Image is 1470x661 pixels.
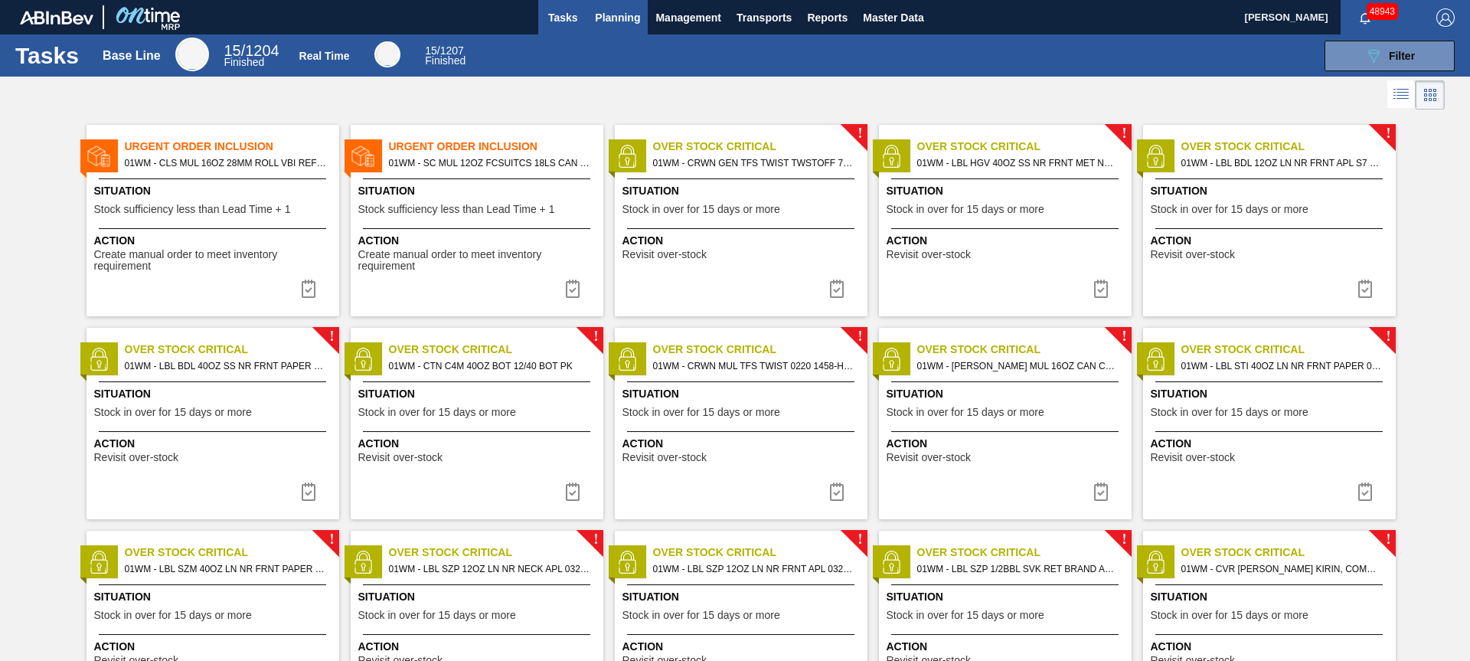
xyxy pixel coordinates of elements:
[880,145,903,168] img: status
[1151,610,1308,621] span: Stock in over for 15 days or more
[653,358,855,375] span: 01WM - CRWN MUL TFS TWIST 0220 1458-H 3-COLR TW
[358,233,599,249] span: Action
[351,348,374,371] img: status
[389,342,603,358] span: Over Stock Critical
[622,407,780,418] span: Stock in over for 15 days or more
[1151,204,1308,215] span: Stock in over for 15 days or more
[1356,280,1374,298] img: icon-task complete
[125,139,339,155] span: Urgent Order Inclusion
[917,342,1132,358] span: Over Stock Critical
[175,38,209,71] div: Base Line
[828,483,846,501] img: icon-task complete
[389,139,603,155] span: Urgent Order Inclusion
[425,46,465,66] div: Real Time
[1386,534,1390,545] span: !
[1387,80,1416,110] div: List Vision
[622,183,864,199] span: Situation
[1144,145,1167,168] img: status
[546,8,580,27] span: Tasks
[358,249,599,273] span: Create manual order to meet inventory requirement
[616,145,639,168] img: status
[1092,280,1110,298] img: icon-task complete
[1181,139,1396,155] span: Over Stock Critical
[1181,561,1383,578] span: 01WM - CVR KBN WHITE KIRIN, COMMON BBL
[917,139,1132,155] span: Over Stock Critical
[622,249,707,260] span: Revisit over-stock
[290,476,327,507] button: icon-task complete
[563,280,582,298] img: icon-task complete
[1151,386,1392,402] span: Situation
[887,639,1128,655] span: Action
[103,49,161,63] div: Base Line
[807,8,848,27] span: Reports
[737,8,792,27] span: Transports
[94,589,335,605] span: Situation
[887,386,1128,402] span: Situation
[1151,407,1308,418] span: Stock in over for 15 days or more
[917,155,1119,172] span: 01WM - LBL HGV 40OZ SS NR FRNT MET NAC VDI UPDATE
[358,436,599,452] span: Action
[616,348,639,371] img: status
[94,436,335,452] span: Action
[653,139,867,155] span: Over Stock Critical
[887,452,971,463] span: Revisit over-stock
[857,128,862,139] span: !
[1144,348,1167,371] img: status
[290,273,327,304] button: icon-task complete
[358,639,599,655] span: Action
[358,589,599,605] span: Situation
[1181,155,1383,172] span: 01WM - LBL BDL 12OZ LN NR FRNT APL S7 NAC 2MIL SACMI
[389,155,591,172] span: 01WM - SC MUL 12OZ FCSUITCS 18LS CAN SLEEK SUMMER PROMO
[917,358,1119,375] span: 01WM - CARR MUL 16OZ CAN CAN PK 12/16 CAN
[389,561,591,578] span: 01WM - LBL SZP 12OZ LN NR NECK APL 0325 #7 BEER
[887,436,1128,452] span: Action
[224,42,279,59] span: / 1204
[1151,589,1392,605] span: Situation
[554,273,591,304] div: Complete task: 6817316
[329,331,334,342] span: !
[224,42,240,59] span: 15
[828,280,846,298] img: icon-task complete
[329,534,334,545] span: !
[1341,7,1390,28] button: Notifications
[1151,183,1392,199] span: Situation
[1367,3,1398,20] span: 48943
[358,610,516,621] span: Stock in over for 15 days or more
[94,386,335,402] span: Situation
[1122,331,1126,342] span: !
[425,44,437,57] span: 15
[224,56,264,68] span: Finished
[1083,476,1119,507] div: Complete task: 6817112
[389,545,603,561] span: Over Stock Critical
[1083,273,1119,304] button: icon-task complete
[1181,342,1396,358] span: Over Stock Critical
[880,551,903,574] img: status
[622,233,864,249] span: Action
[1151,452,1235,463] span: Revisit over-stock
[20,11,93,25] img: TNhmsLtSVTkK8tSr43FrP2fwEKptu5GPRR3wAAAABJRU5ErkJggg==
[1122,534,1126,545] span: !
[622,610,780,621] span: Stock in over for 15 days or more
[653,561,855,578] span: 01WM - LBL SZP 12OZ LN NR FRNT APL 0325 #7 4.6%
[595,8,640,27] span: Planning
[290,476,327,507] div: Complete task: 6817008
[94,183,335,199] span: Situation
[818,476,855,507] button: icon-task complete
[887,407,1044,418] span: Stock in over for 15 days or more
[917,545,1132,561] span: Over Stock Critical
[863,8,923,27] span: Master Data
[622,639,864,655] span: Action
[87,551,110,574] img: status
[94,249,335,273] span: Create manual order to meet inventory requirement
[1386,128,1390,139] span: !
[374,41,400,67] div: Real Time
[1122,128,1126,139] span: !
[1151,639,1392,655] span: Action
[299,280,318,298] img: icon-task complete
[622,436,864,452] span: Action
[299,483,318,501] img: icon-task complete
[887,183,1128,199] span: Situation
[94,407,252,418] span: Stock in over for 15 days or more
[554,273,591,304] button: icon-task complete
[653,342,867,358] span: Over Stock Critical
